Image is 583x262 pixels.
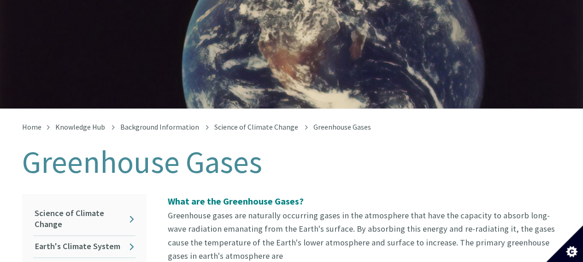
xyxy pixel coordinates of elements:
[22,145,561,179] h1: Greenhouse Gases
[22,122,41,131] a: Home
[33,236,135,257] a: Earth's Climate System
[546,225,583,262] button: Set cookie preferences
[120,122,199,131] a: Background Information
[313,122,371,131] span: Greenhouse Gases
[55,122,105,131] a: Knowledge Hub
[214,122,298,131] a: Science of Climate Change
[33,203,135,235] a: Science of Climate Change
[168,195,304,207] strong: What are the Greenhouse Gases?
